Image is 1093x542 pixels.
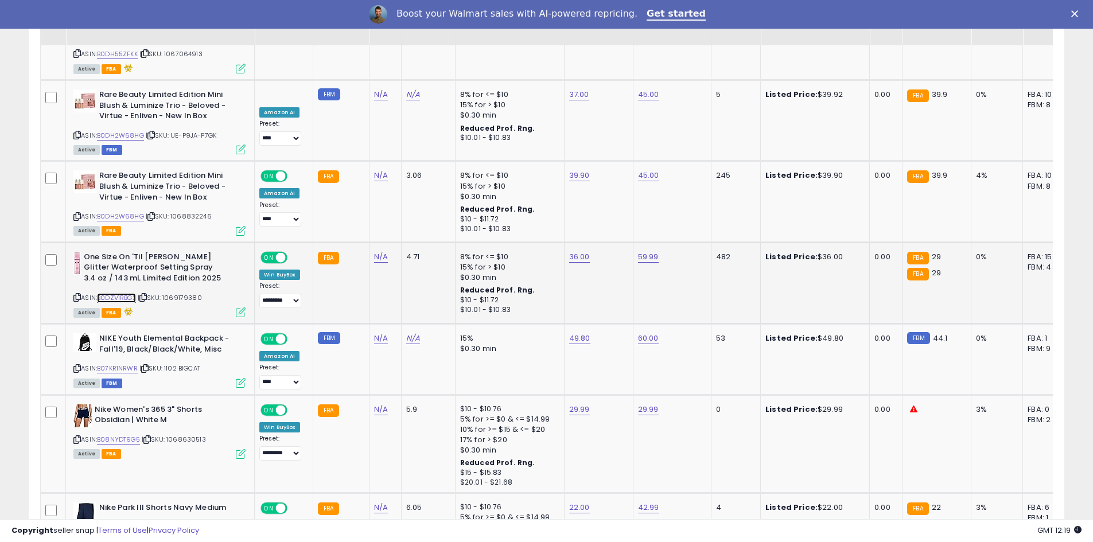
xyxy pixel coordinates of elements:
[149,525,199,536] a: Privacy Policy
[259,201,304,227] div: Preset:
[765,170,818,181] b: Listed Price:
[460,435,555,445] div: 17% for > $20
[95,404,234,428] b: Nike Women's 365 3" Shorts Obsidian | White M
[99,333,239,357] b: NIKE Youth Elemental Backpack - Fall'19, Black/Black/White, Misc
[259,188,299,198] div: Amazon AI
[262,334,276,344] span: ON
[98,525,147,536] a: Terms of Use
[932,502,941,513] span: 22
[73,252,246,316] div: ASIN:
[460,458,535,467] b: Reduced Prof. Rng.
[73,404,92,427] img: 41UKXMcubkL._SL40_.jpg
[406,170,446,181] div: 3.06
[286,405,304,415] span: OFF
[569,333,590,344] a: 49.80
[374,170,388,181] a: N/A
[765,404,818,415] b: Listed Price:
[907,332,929,344] small: FBM
[73,449,100,459] span: All listings currently available for purchase on Amazon
[569,89,589,100] a: 37.00
[318,502,339,515] small: FBA
[932,170,948,181] span: 39.9
[460,285,535,295] b: Reduced Prof. Rng.
[262,171,276,181] span: ON
[460,89,555,100] div: 8% for <= $10
[97,364,138,373] a: B07KR1NRWR
[259,364,304,389] div: Preset:
[84,252,223,287] b: One Size On 'Til [PERSON_NAME] Glitter Waterproof Setting Spray 3.4 oz / 143 mL Limited Edition 2025
[102,449,121,459] span: FBA
[716,404,752,415] div: 0
[874,89,893,100] div: 0.00
[765,89,818,100] b: Listed Price:
[318,404,339,417] small: FBA
[460,215,555,224] div: $10 - $11.72
[406,502,446,513] div: 6.05
[569,404,590,415] a: 29.99
[374,333,388,344] a: N/A
[374,502,388,513] a: N/A
[716,502,752,513] div: 4
[121,307,133,315] i: hazardous material
[569,251,590,263] a: 36.00
[976,404,1014,415] div: 3%
[73,170,96,193] img: 41Guay0giSL._SL40_.jpg
[460,305,555,315] div: $10.01 - $10.83
[99,170,239,205] b: Rare Beauty Limited Edition Mini Blush & Luminize Trio - Beloved - Virtue - Enliven - New In Box
[99,89,239,124] b: Rare Beauty Limited Edition Mini Blush & Luminize Trio - Beloved - Virtue - Enliven - New In Box
[102,145,122,155] span: FBM
[907,89,928,102] small: FBA
[73,379,100,388] span: All listings currently available for purchase on Amazon
[73,252,81,275] img: 41eM6Osn8cL._SL40_.jpg
[716,89,752,100] div: 5
[73,404,246,458] div: ASIN:
[932,267,941,278] span: 29
[1028,344,1065,354] div: FBM: 9
[638,502,659,513] a: 42.99
[1028,100,1065,110] div: FBM: 8
[874,333,893,344] div: 0.00
[907,502,928,515] small: FBA
[874,170,893,181] div: 0.00
[976,170,1014,181] div: 4%
[259,435,304,461] div: Preset:
[460,224,555,234] div: $10.01 - $10.83
[102,308,121,318] span: FBA
[874,252,893,262] div: 0.00
[874,404,893,415] div: 0.00
[146,212,212,221] span: | SKU: 1068832246
[638,251,659,263] a: 59.99
[765,502,861,513] div: $22.00
[73,145,100,155] span: All listings currently available for purchase on Amazon
[460,181,555,192] div: 15% for > $10
[318,332,340,344] small: FBM
[406,404,446,415] div: 5.9
[1028,502,1065,513] div: FBA: 6
[97,49,138,59] a: B0DH55ZFKK
[460,414,555,424] div: 5% for >= $0 & <= $14.99
[933,333,948,344] span: 44.1
[460,404,555,414] div: $10 - $10.76
[73,89,246,153] div: ASIN:
[11,525,53,536] strong: Copyright
[460,478,555,488] div: $20.01 - $21.68
[102,379,122,388] span: FBM
[73,89,96,112] img: 41Guay0giSL._SL40_.jpg
[874,502,893,513] div: 0.00
[374,404,388,415] a: N/A
[460,344,555,354] div: $0.30 min
[1028,252,1065,262] div: FBA: 15
[406,333,420,344] a: N/A
[460,204,535,214] b: Reduced Prof. Rng.
[460,133,555,143] div: $10.01 - $10.83
[638,333,659,344] a: 60.00
[286,334,304,344] span: OFF
[262,503,276,513] span: ON
[1028,404,1065,415] div: FBA: 0
[73,502,96,525] img: 31UtoPA1LCL._SL40_.jpg
[932,89,948,100] span: 39.9
[1028,415,1065,425] div: FBM: 2
[765,333,861,344] div: $49.80
[73,308,100,318] span: All listings currently available for purchase on Amazon
[73,333,246,387] div: ASIN:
